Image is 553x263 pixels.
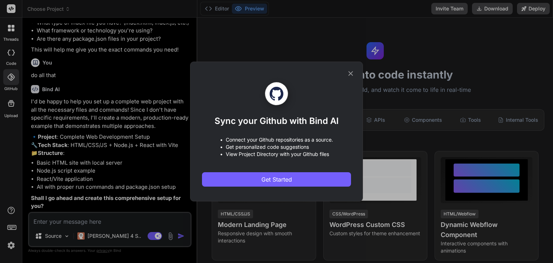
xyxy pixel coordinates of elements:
[220,136,333,143] p: • Connect your Github repositories as a source.
[215,115,339,127] h1: Sync your Github with Bind AI
[261,175,292,184] span: Get Started
[220,143,333,151] p: • Get personalized code suggestions
[202,172,351,187] button: Get Started
[220,151,333,158] p: • View Project Directory with your Github files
